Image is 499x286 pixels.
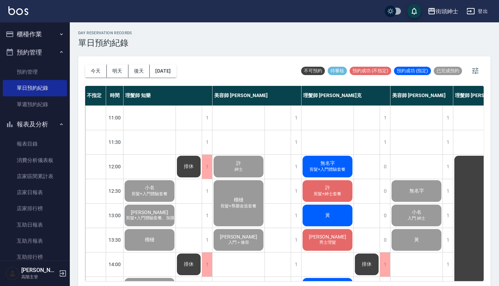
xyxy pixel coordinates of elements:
div: 12:00 [106,154,124,179]
div: 1 [202,228,212,252]
div: 美容師 [PERSON_NAME] [390,86,453,105]
div: 13:30 [106,228,124,252]
div: 1 [202,179,212,203]
div: 理髮師 知樂 [124,86,213,105]
div: 1 [202,130,212,154]
span: 剪髮+入門體驗套餐、加購修容修眉 [125,215,193,221]
a: 店家區間累計表 [3,168,67,184]
button: 報表及分析 [3,115,67,133]
span: 排休 [183,261,195,267]
div: 1 [442,179,453,203]
button: 預約管理 [3,43,67,61]
span: 入門＋修容 [227,240,251,245]
div: 1 [380,252,390,277]
span: 剪髮+入門體驗套餐 [308,167,347,173]
button: 登出 [464,5,491,18]
a: 互助月報表 [3,233,67,249]
div: 1 [442,130,453,154]
div: 14:00 [106,252,124,277]
div: 1 [442,252,453,277]
span: 排休 [183,163,195,170]
a: 預約管理 [3,64,67,80]
span: 紳士 [233,167,244,173]
button: save [407,4,421,18]
h2: day Reservation records [78,31,132,35]
div: 1 [380,130,390,154]
h5: [PERSON_NAME] [21,267,57,274]
span: 預約成功 (不指定) [350,68,391,74]
button: [DATE] [150,65,176,78]
a: 互助日報表 [3,217,67,233]
div: 0 [380,179,390,203]
button: 明天 [107,65,128,78]
a: 消費分析儀表板 [3,152,67,168]
div: 12:30 [106,179,124,203]
a: 報表目錄 [3,136,67,152]
button: 街頭紳士 [425,4,461,19]
div: 11:30 [106,130,124,154]
div: 11:00 [106,105,124,130]
div: 1 [202,204,212,228]
div: 街頭紳士 [436,7,458,16]
div: 13:00 [106,203,124,228]
span: 入門 紳士 [406,215,427,221]
p: 高階主管 [21,274,57,280]
span: 排休 [360,261,373,267]
span: 剪髮+入門體驗套餐 [130,191,169,197]
div: 1 [442,155,453,179]
div: 1 [442,228,453,252]
img: Logo [8,6,28,15]
span: 許 [324,185,332,191]
a: 店家日報表 [3,184,67,200]
a: 店家排行榜 [3,200,67,217]
span: 待審核 [328,68,347,74]
div: 1 [291,179,301,203]
span: 剪髮+尊榮改造套餐 [219,203,258,209]
span: 已完成預約 [434,68,462,74]
span: [PERSON_NAME] [218,234,259,240]
div: 0 [380,228,390,252]
div: 美容師 [PERSON_NAME] [213,86,301,105]
div: 0 [380,204,390,228]
button: 櫃檯作業 [3,25,67,43]
span: 小名 [410,209,423,215]
span: 男士理髮 [318,240,337,245]
div: 時間 [106,86,124,105]
span: 無名字 [408,188,425,194]
a: 單週預約紀錄 [3,96,67,112]
div: 1 [442,204,453,228]
div: 1 [291,130,301,154]
span: 許 [235,160,243,167]
span: 榴槤 [232,197,245,203]
div: 1 [291,155,301,179]
span: 預約成功 (指定) [394,68,431,74]
div: 1 [202,155,212,179]
div: 1 [291,106,301,130]
span: 不可預約 [301,68,325,74]
div: 1 [202,106,212,130]
div: 理髮師 [PERSON_NAME]克 [301,86,390,105]
div: 1 [291,228,301,252]
div: 1 [291,252,301,277]
div: 1 [380,106,390,130]
img: Person [6,266,20,280]
button: 後天 [128,65,150,78]
span: [PERSON_NAME] [307,234,348,240]
span: 黃 [413,237,420,243]
div: 1 [442,106,453,130]
span: 小名 [143,185,156,191]
span: 榴槤 [143,237,156,243]
span: 剪髮+紳士套餐 [312,191,343,197]
a: 互助排行榜 [3,249,67,265]
div: 1 [291,204,301,228]
span: 無名字 [319,160,336,167]
div: 0 [380,155,390,179]
div: 1 [202,252,212,277]
span: [PERSON_NAME] [129,210,170,215]
span: 黃 [324,212,332,219]
h3: 單日預約紀錄 [78,38,132,48]
div: 不指定 [85,86,106,105]
button: 今天 [85,65,107,78]
a: 單日預約紀錄 [3,80,67,96]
